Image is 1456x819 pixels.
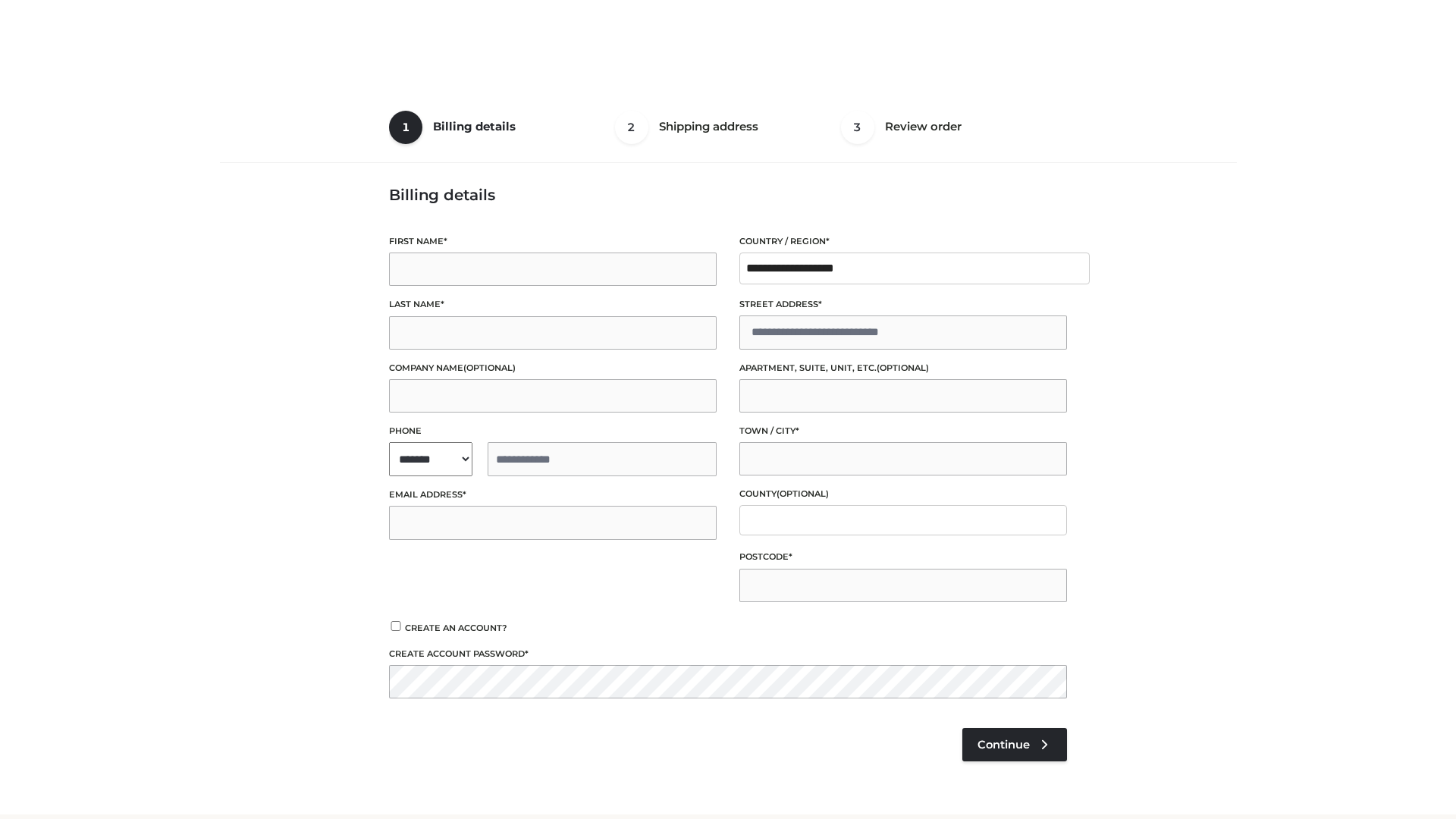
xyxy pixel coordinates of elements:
span: Billing details [433,119,516,133]
span: Create an account? [405,623,507,633]
label: First name [389,234,717,249]
label: Apartment, suite, unit, etc. [739,361,1067,375]
span: 2 [615,111,648,144]
label: Town / City [739,424,1067,438]
span: Review order [885,119,962,133]
label: County [739,487,1067,501]
span: (optional) [777,488,829,499]
label: Phone [389,424,717,438]
label: Email address [389,488,717,502]
span: Shipping address [659,119,758,133]
span: Continue [977,738,1030,752]
label: Country / Region [739,234,1067,249]
label: Postcode [739,550,1067,564]
a: Continue [962,728,1067,761]
span: 1 [389,111,422,144]
label: Company name [389,361,717,375]
input: Create an account? [389,621,403,631]
label: Create account password [389,647,1067,661]
label: Street address [739,297,1067,312]
label: Last name [389,297,717,312]
span: 3 [841,111,874,144]
h3: Billing details [389,186,1067,204]
span: (optional) [877,362,929,373]
span: (optional) [463,362,516,373]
